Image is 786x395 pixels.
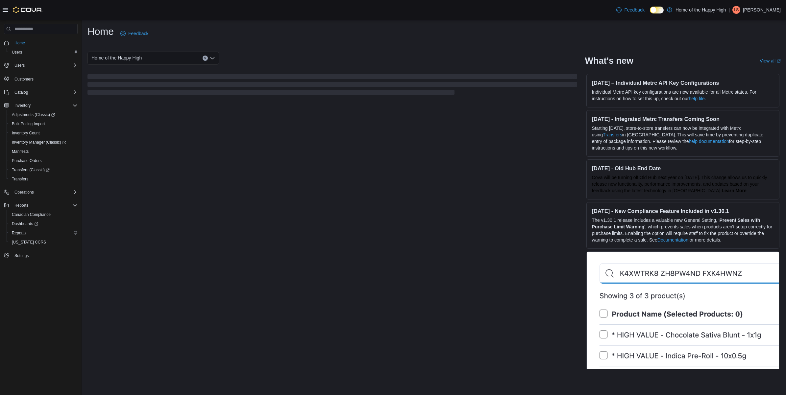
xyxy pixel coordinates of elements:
span: Users [12,61,78,69]
button: Customers [1,74,80,83]
span: Loading [87,75,577,96]
a: help documentation [689,139,729,144]
span: Users [9,48,78,56]
span: Inventory Count [9,129,78,137]
a: Inventory Manager (Classic) [7,138,80,147]
span: Adjustments (Classic) [12,112,55,117]
span: Feedback [624,7,644,13]
button: Canadian Compliance [7,210,80,219]
span: Transfers [9,175,78,183]
span: Home [14,40,25,46]
a: Documentation [657,237,688,243]
span: Inventory Count [12,130,40,136]
button: [US_STATE] CCRS [7,238,80,247]
a: Settings [12,252,31,260]
span: Cova will be turning off Old Hub next year on [DATE]. This change allows us to quickly release ne... [592,175,767,193]
span: Reports [14,203,28,208]
span: Canadian Compliance [9,211,78,219]
h3: [DATE] - Old Hub End Date [592,165,774,172]
a: Feedback [614,3,647,16]
span: Settings [12,251,78,260]
button: Users [7,48,80,57]
a: help file [689,96,705,101]
span: Dashboards [9,220,78,228]
span: LS [734,6,739,14]
span: Manifests [9,148,78,155]
p: Starting [DATE], store-to-store transfers can now be integrated with Metrc using in [GEOGRAPHIC_D... [592,125,774,151]
button: Inventory [1,101,80,110]
span: Washington CCRS [9,238,78,246]
button: Open list of options [210,56,215,61]
a: Adjustments (Classic) [7,110,80,119]
button: Bulk Pricing Import [7,119,80,128]
span: Dashboards [12,221,38,226]
img: Cova [13,7,42,13]
a: Bulk Pricing Import [9,120,48,128]
a: Adjustments (Classic) [9,111,58,119]
span: Catalog [14,90,28,95]
span: Transfers (Classic) [9,166,78,174]
span: Adjustments (Classic) [9,111,78,119]
span: Purchase Orders [12,158,42,163]
h3: [DATE] – Individual Metrc API Key Configurations [592,80,774,86]
button: Clear input [203,56,208,61]
span: Inventory [14,103,31,108]
span: Customers [12,75,78,83]
span: Bulk Pricing Import [12,121,45,127]
span: Transfers [12,176,28,182]
a: Home [12,39,28,47]
span: Catalog [12,88,78,96]
a: Inventory Manager (Classic) [9,138,69,146]
button: Reports [7,228,80,238]
a: Users [9,48,25,56]
a: Dashboards [7,219,80,228]
button: Settings [1,251,80,260]
button: Operations [1,188,80,197]
button: Catalog [1,88,80,97]
h1: Home [87,25,114,38]
a: Transfers [9,175,31,183]
a: Transfers (Classic) [7,165,80,174]
a: Inventory Count [9,129,42,137]
button: Home [1,38,80,48]
a: Reports [9,229,28,237]
button: Inventory [12,102,33,109]
span: Transfers (Classic) [12,167,50,173]
a: Feedback [118,27,151,40]
a: Learn More [722,188,746,193]
span: Purchase Orders [9,157,78,165]
nav: Complex example [4,35,78,277]
input: Dark Mode [650,7,664,13]
span: Operations [14,190,34,195]
span: Reports [9,229,78,237]
button: Purchase Orders [7,156,80,165]
svg: External link [777,59,781,63]
span: Canadian Compliance [12,212,51,217]
button: Inventory Count [7,128,80,138]
span: Operations [12,188,78,196]
button: Catalog [12,88,31,96]
span: Dark Mode [650,13,650,14]
span: Bulk Pricing Import [9,120,78,128]
span: Home of the Happy High [91,54,142,62]
a: Customers [12,75,36,83]
span: Feedback [128,30,148,37]
span: Reports [12,230,26,236]
span: Users [12,50,22,55]
p: The v1.30.1 release includes a valuable new General Setting, ' ', which prevents sales when produ... [592,217,774,243]
a: Transfers (Classic) [9,166,52,174]
button: Operations [12,188,37,196]
button: Manifests [7,147,80,156]
p: | [728,6,730,14]
a: Purchase Orders [9,157,44,165]
p: Individual Metrc API key configurations are now available for all Metrc states. For instructions ... [592,89,774,102]
span: Reports [12,201,78,209]
a: Canadian Compliance [9,211,53,219]
a: Dashboards [9,220,41,228]
span: Inventory Manager (Classic) [12,140,66,145]
h2: What's new [585,56,633,66]
p: [PERSON_NAME] [743,6,781,14]
span: [US_STATE] CCRS [12,240,46,245]
span: Inventory Manager (Classic) [9,138,78,146]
